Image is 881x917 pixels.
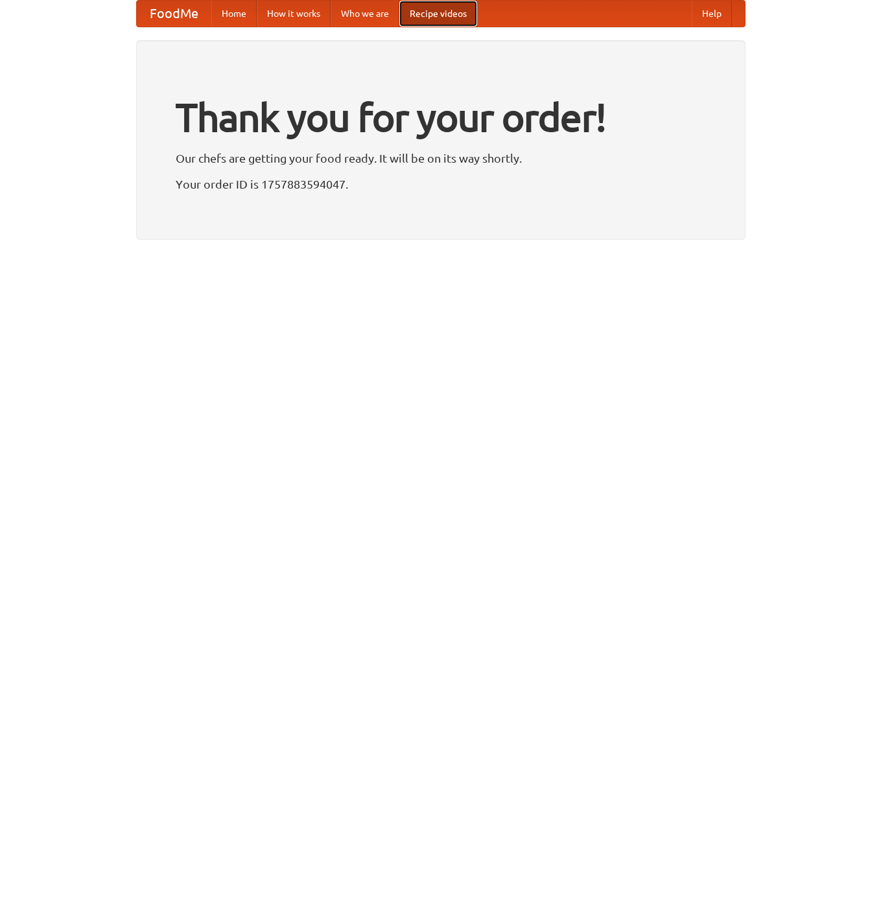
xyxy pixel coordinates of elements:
[176,148,706,168] p: Our chefs are getting your food ready. It will be on its way shortly.
[211,1,257,27] a: Home
[399,1,477,27] a: Recipe videos
[137,1,211,27] a: FoodMe
[176,174,706,194] p: Your order ID is 1757883594047.
[257,1,331,27] a: How it works
[176,86,706,148] h1: Thank you for your order!
[331,1,399,27] a: Who we are
[692,1,732,27] a: Help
